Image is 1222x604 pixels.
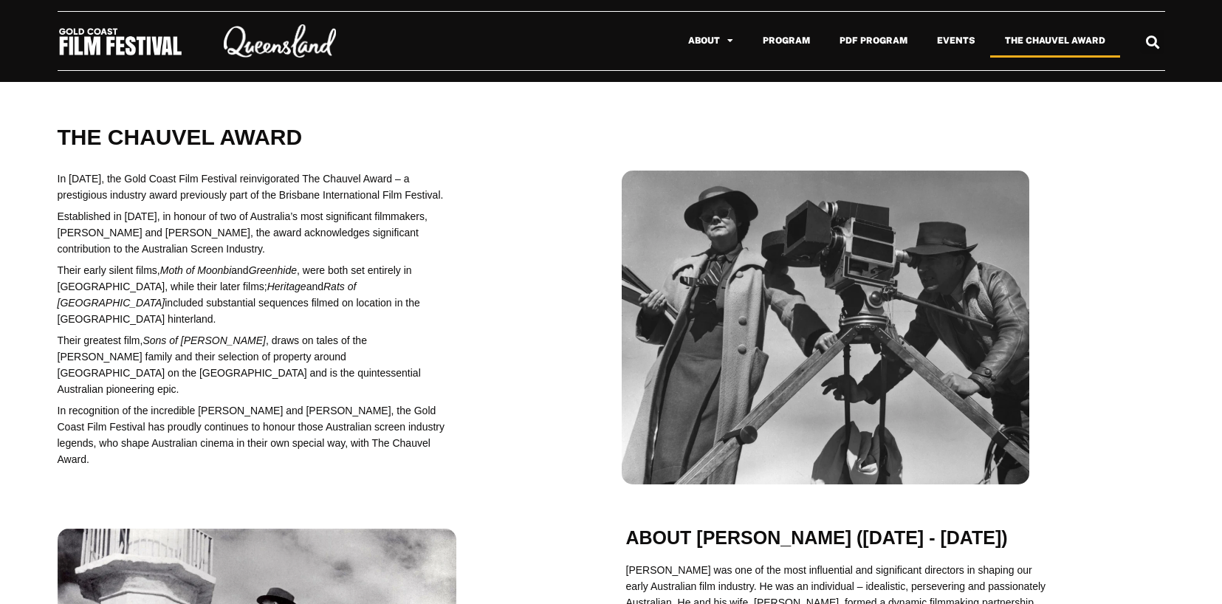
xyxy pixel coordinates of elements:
p: Established in [DATE], in honour of two of Australia’s most significant filmmakers, [PERSON_NAME]... [58,208,449,257]
a: About [673,24,748,58]
a: PDF Program [825,24,922,58]
p: In recognition of the incredible [PERSON_NAME] and [PERSON_NAME], the Gold Coast Film Festival ha... [58,402,449,467]
p: Their greatest film, , draws on tales of the [PERSON_NAME] family and their selection of property... [58,332,449,397]
p: In [DATE], the Gold Coast Film Festival reinvigorated The Chauvel Award – a prestigious industry ... [58,171,449,203]
em: Heritage [267,281,306,292]
em: Moth of Moonbi [160,264,232,276]
a: Program [748,24,825,58]
h2: About [PERSON_NAME] ([DATE] - [DATE]) [626,529,1165,547]
a: The Chauvel Award [990,24,1120,58]
em: Greenhide [249,264,297,276]
p: Their early silent films, and , were both set entirely in [GEOGRAPHIC_DATA], while their later fi... [58,262,449,327]
a: Events [922,24,990,58]
nav: Menu [371,24,1120,58]
h1: The chauvel award [58,126,1165,148]
em: Rats of [GEOGRAPHIC_DATA] [58,281,357,309]
span: and included substantial sequences filmed on location in the [GEOGRAPHIC_DATA] hinterland. [58,281,420,325]
em: Sons of [PERSON_NAME] [143,334,266,346]
div: Search [1140,30,1164,54]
